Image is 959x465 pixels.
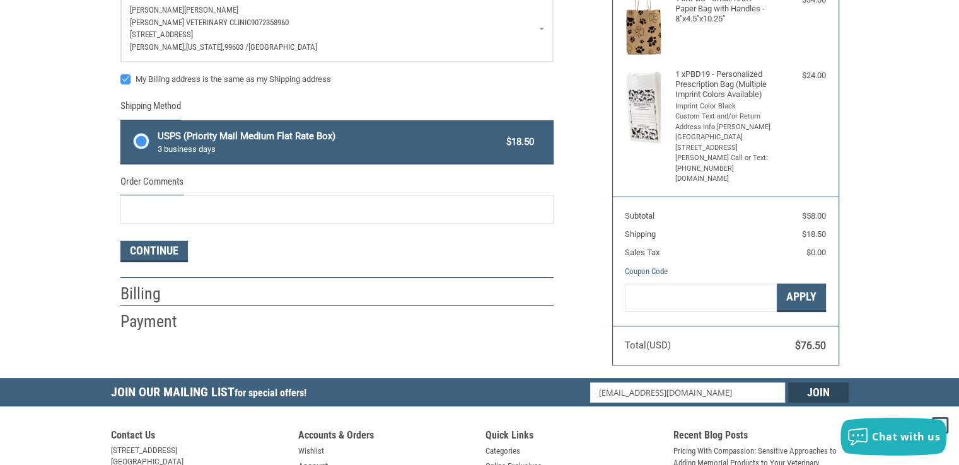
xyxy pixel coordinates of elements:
[186,42,224,52] span: [US_STATE],
[158,143,501,156] span: 3 business days
[625,340,671,351] span: Total (USD)
[111,378,313,410] h5: Join Our Mailing List
[130,18,251,27] span: [PERSON_NAME] VETERINARY CLINIC
[625,229,656,239] span: Shipping
[130,5,184,14] span: [PERSON_NAME]
[840,418,946,456] button: Chat with us
[806,248,826,257] span: $0.00
[120,284,194,304] h2: Billing
[235,387,306,399] span: for special offers!
[120,311,194,332] h2: Payment
[625,284,777,312] input: Gift Certificate or Coupon Code
[625,211,654,221] span: Subtotal
[120,99,181,120] legend: Shipping Method
[248,42,317,52] span: [GEOGRAPHIC_DATA]
[802,229,826,239] span: $18.50
[485,445,520,457] a: Categories
[795,340,826,352] span: $76.50
[501,135,535,149] span: $18.50
[625,248,660,257] span: Sales Tax
[675,101,773,112] li: Imprint Color Black
[120,175,183,195] legend: Order Comments
[120,241,188,262] button: Continue
[788,382,849,403] input: Join
[298,429,474,445] h5: Accounts & Orders
[777,284,826,312] button: Apply
[251,18,289,27] span: 9072358960
[590,382,785,403] input: Email
[184,5,238,14] span: [PERSON_NAME]
[776,69,826,82] div: $24.00
[111,429,286,445] h5: Contact Us
[625,267,668,276] a: Coupon Code
[872,430,940,444] span: Chat with us
[673,429,849,445] h5: Recent Blog Posts
[158,129,501,156] span: USPS (Priority Mail Medium Flat Rate Box)
[802,211,826,221] span: $58.00
[130,42,186,52] span: [PERSON_NAME],
[130,30,193,39] span: [STREET_ADDRESS]
[224,42,248,52] span: 99603 /
[675,69,773,100] h4: 1 x PBD19 - Personalized Prescription Bag (Multiple Imprint Colors Available)
[675,112,773,185] li: Custom Text and/or Return Address Info [PERSON_NAME][GEOGRAPHIC_DATA] [STREET_ADDRESS][PERSON_NAM...
[298,445,324,457] a: Wishlist
[120,74,554,84] label: My Billing address is the same as my Shipping address
[485,429,661,445] h5: Quick Links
